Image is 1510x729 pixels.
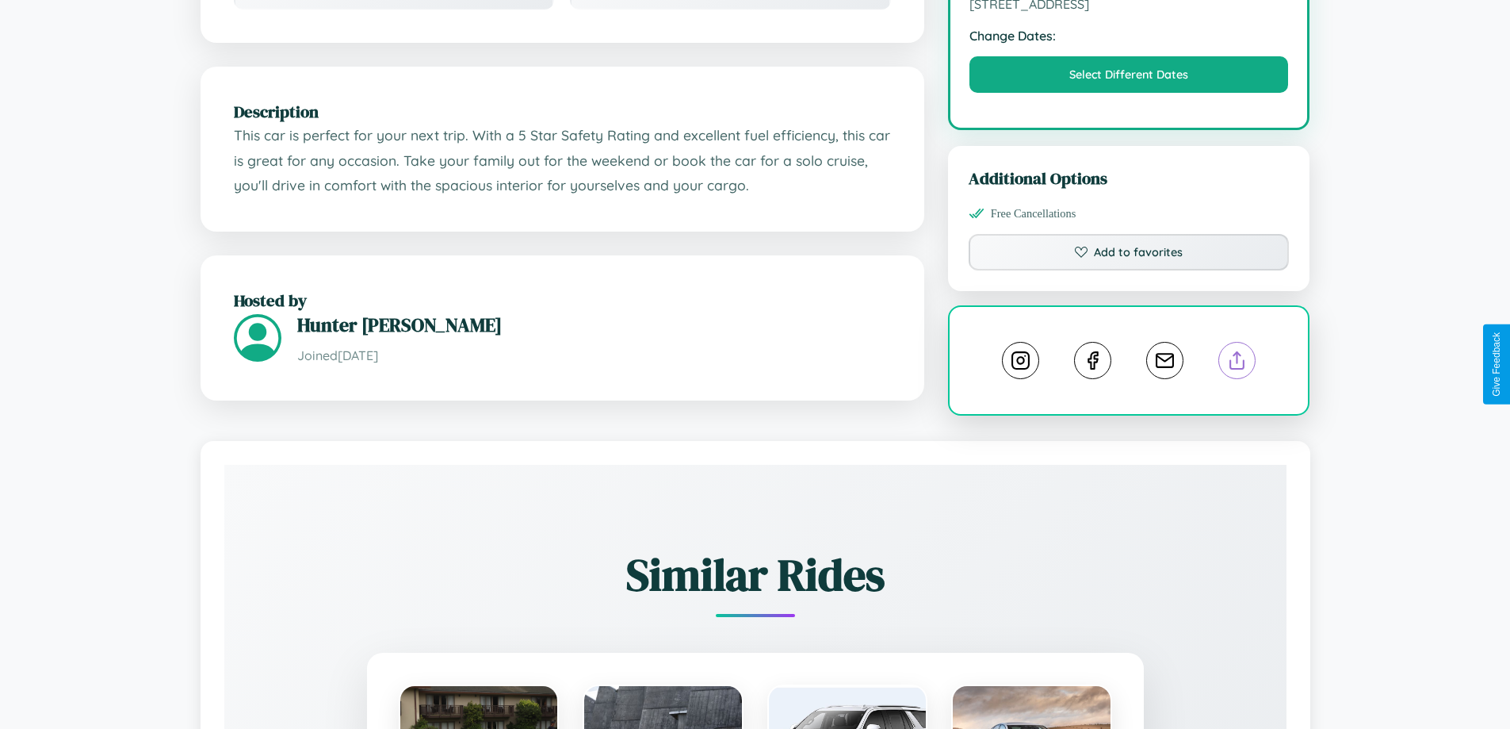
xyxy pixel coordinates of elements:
h3: Additional Options [969,167,1290,190]
button: Select Different Dates [969,56,1289,93]
h2: Description [234,100,891,123]
button: Add to favorites [969,234,1290,270]
h2: Similar Rides [280,544,1231,605]
h2: Hosted by [234,289,891,312]
div: Give Feedback [1491,332,1502,397]
span: Free Cancellations [991,207,1076,221]
h3: Hunter [PERSON_NAME] [297,312,891,338]
strong: Change Dates: [969,28,1289,44]
p: Joined [DATE] [297,344,891,367]
p: This car is perfect for your next trip. With a 5 Star Safety Rating and excellent fuel efficiency... [234,123,891,198]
